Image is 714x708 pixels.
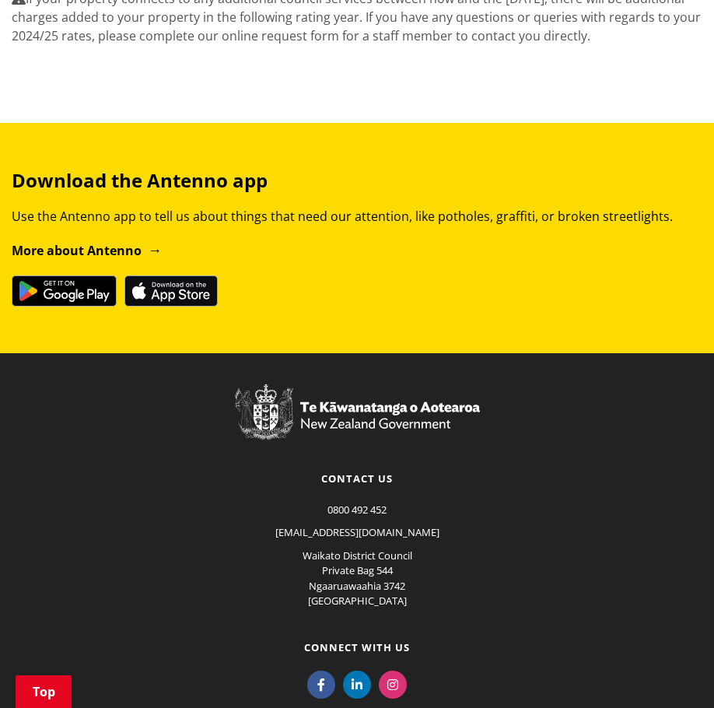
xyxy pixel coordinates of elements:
[304,640,410,654] a: Connect with us
[275,525,439,539] a: [EMAIL_ADDRESS][DOMAIN_NAME]
[12,170,702,192] h3: Download the Antenno app
[12,275,117,307] img: Get it on Google Play
[321,471,393,485] a: Contact us
[235,384,480,440] img: New Zealand Government
[124,275,218,307] img: Download on the App Store
[16,675,72,708] a: Top
[642,643,698,699] iframe: Messenger Launcher
[12,549,702,609] p: Waikato District Council Private Bag 544 Ngaaruawaahia 3742 [GEOGRAPHIC_DATA]
[12,242,162,259] a: More about Antenno
[235,420,480,434] a: New Zealand Government
[327,503,387,517] a: 0800 492 452
[12,207,702,226] p: Use the Antenno app to tell us about things that need our attention, like potholes, graffiti, or ...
